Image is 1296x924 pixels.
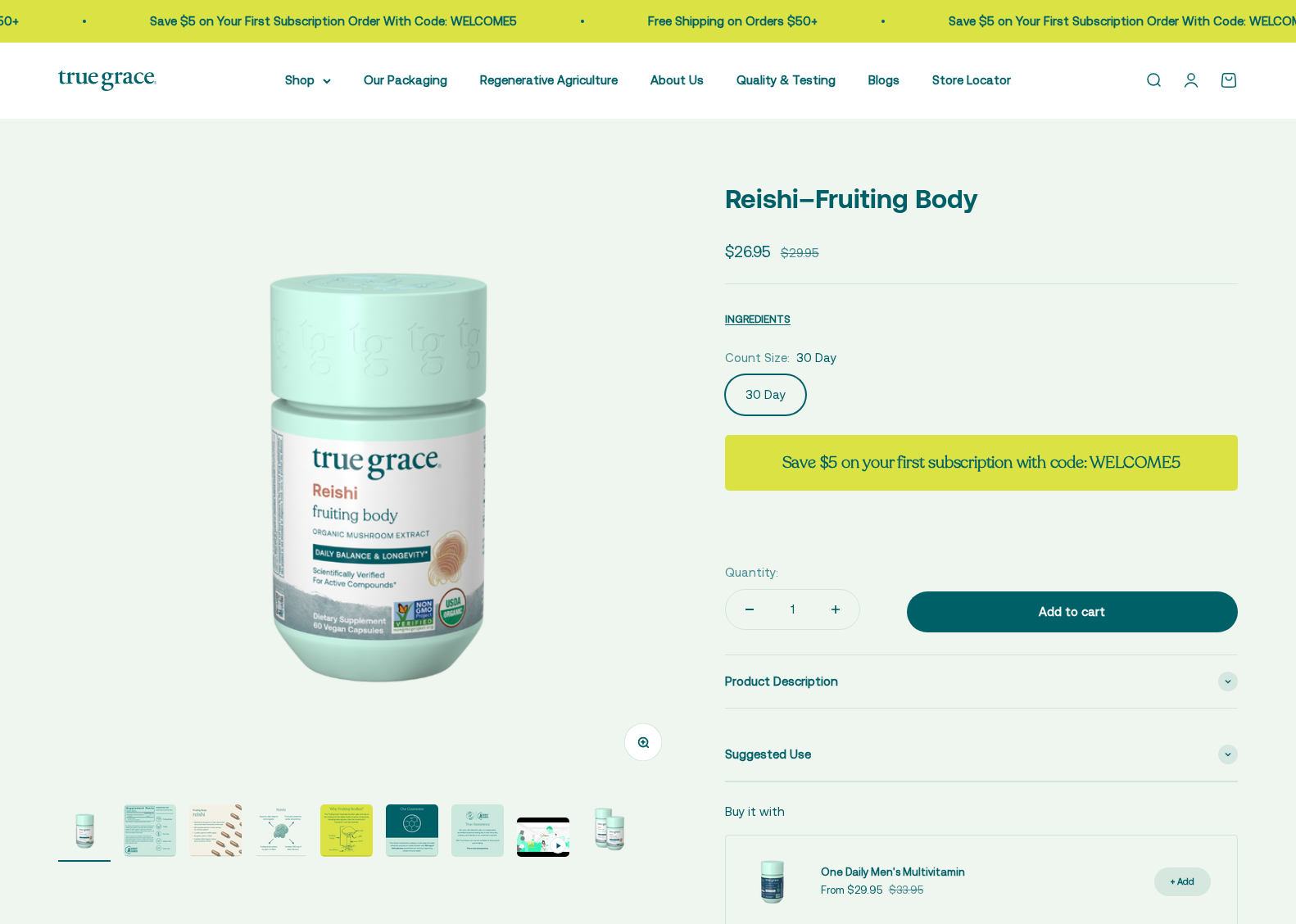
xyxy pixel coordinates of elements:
[725,655,1238,708] summary: Product Description
[940,602,1205,622] div: Add to cart
[821,866,965,878] span: One Daily Men's Multivitamin
[58,804,111,862] button: Go to item 1
[320,804,373,857] img: The "fruiting body" (typically the stem, gills, and cap of the mushrooms) has higher levels of ac...
[58,804,111,857] img: Reishi Mushroom Supplements for Daily Balance & Longevity* 1 g daily supports healthy aging* Trad...
[517,818,569,862] button: Go to item 8
[907,591,1238,632] button: Add to cart
[320,804,373,862] button: Go to item 5
[796,348,836,368] span: 30 Day
[255,804,307,857] img: Supports daily balance and longevity* Third party tested for purity and potency Fruiting body ext...
[386,804,438,862] button: Go to item 6
[1171,874,1194,890] div: + Add
[648,14,818,28] a: Free Shipping on Orders $50+
[726,590,773,629] button: Decrease quantity
[650,73,704,87] a: About Us
[932,73,1011,87] a: Store Locator
[451,804,504,857] img: We work with Alkemist Labs, an independent, accredited botanical testing lab, to test the purity,...
[725,672,838,691] span: Product Description
[725,178,1238,220] p: Reishi–Fruiting Body
[889,882,923,899] compare-at-price: $33.95
[725,309,791,328] button: INGREDIENTS
[124,804,176,862] button: Go to item 2
[1154,867,1211,896] button: + Add
[58,158,686,786] img: Reishi Mushroom Supplements for Daily Balance & Longevity* 1 g daily supports healthy aging* Trad...
[480,73,618,87] a: Regenerative Agriculture
[189,804,242,862] button: Go to item 3
[812,590,859,629] button: Increase quantity
[582,804,635,857] img: Reishi has been cherished for centuries in Asia for its ability to fortify the immune system whil...
[386,804,438,857] img: True Grace mushrooms undergo a multi-step hot water extraction process to create extracts with 25...
[582,804,635,862] button: Go to item 9
[285,70,331,90] summary: Shop
[782,451,1180,473] strong: Save $5 on your first subscription with code: WELCOME5
[364,73,447,87] a: Our Packaging
[451,804,504,862] button: Go to item 7
[150,11,517,31] p: Save $5 on Your First Subscription Order With Code: WELCOME5
[725,745,811,764] span: Suggested Use
[821,882,882,899] sale-price: From $29.95
[781,243,819,263] compare-at-price: $29.95
[736,73,836,87] a: Quality & Testing
[189,804,242,857] img: - Mushrooms are grown on their natural food source and hand-harvested at their peak - 250 mg beta...
[868,73,899,87] a: Blogs
[725,239,771,264] sale-price: $26.95
[725,348,790,368] legend: Count Size:
[124,804,176,857] img: True Grace full-spectrum mushroom extracts are crafted with intention. We start with the fruiting...
[255,804,307,862] button: Go to item 4
[725,728,1238,781] summary: Suggested Use
[725,313,791,325] span: INGREDIENTS
[821,864,965,881] a: One Daily Men's Multivitamin
[739,849,804,914] img: One Daily Men's Multivitamin
[725,563,778,582] label: Quantity:
[725,802,785,822] p: Buy it with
